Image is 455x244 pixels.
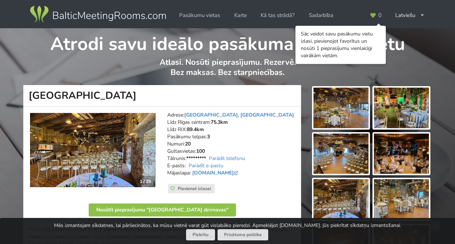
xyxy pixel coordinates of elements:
img: Hotel Springšļu dzirnavas | Līgatne | Pasākumu vieta - galerijas bilde [313,134,368,174]
address: Adrese: Līdz Rīgas centram: Līdz RIX: Pasākumu telpas: Numuri: Gultasvietas: Tālrunis: E-pasts: M... [167,112,296,184]
a: Kā tas strādā? [256,8,300,22]
a: Privātuma politika [218,229,268,240]
div: 1 / 29 [135,176,155,187]
img: Hotel Springšļu dzirnavas | Līgatne | Pasākumu vieta - galerijas bilde [374,179,429,220]
a: Parādīt e-pastu [189,162,223,169]
a: Neierastas vietas | Līgatne | Hotel Springšļu dzirnavas 1 / 29 [30,113,156,188]
span: 0 [378,13,382,18]
a: Pasākumu vietas [174,8,225,22]
strong: 89.4km [187,126,204,133]
a: Sadarbība [304,8,338,22]
p: Atlasi. Nosūti pieprasījumu. Rezervē. Bez maksas. Bez starpniecības. [24,57,431,85]
button: Nosūtīt pieprasījumu "[GEOGRAPHIC_DATA] dzirnavas" [89,203,236,216]
img: Baltic Meeting Rooms [29,4,167,25]
a: Parādīt telefonu [209,155,245,162]
h1: [GEOGRAPHIC_DATA] [23,85,301,106]
img: Hotel Springšļu dzirnavas | Līgatne | Pasākumu vieta - galerijas bilde [313,179,368,220]
button: Piekrītu [186,229,215,240]
img: Hotel Springšļu dzirnavas | Līgatne | Pasākumu vieta - galerijas bilde [374,88,429,128]
img: Hotel Springšļu dzirnavas | Līgatne | Pasākumu vieta - galerijas bilde [313,88,368,128]
div: Sāc veidot savu pasākumu vietu izlasi, pievienojot favorītus un nosūti 1 pieprasījumu vienlaicīgi... [301,30,380,59]
img: Neierastas vietas | Līgatne | Hotel Springšļu dzirnavas [30,113,156,188]
a: [GEOGRAPHIC_DATA], [GEOGRAPHIC_DATA] [184,112,294,118]
div: Latviešu [390,8,430,22]
strong: 3 [207,133,210,140]
img: Hotel Springšļu dzirnavas | Līgatne | Pasākumu vieta - galerijas bilde [374,134,429,174]
h1: Atrodi savu ideālo pasākuma norises vietu [24,28,431,56]
a: [DOMAIN_NAME] [192,169,240,176]
strong: 75.3km [211,119,228,126]
strong: 100 [196,148,205,155]
span: Pievienot izlasei [178,186,211,192]
a: Karte [229,8,252,22]
strong: 20 [185,140,191,147]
